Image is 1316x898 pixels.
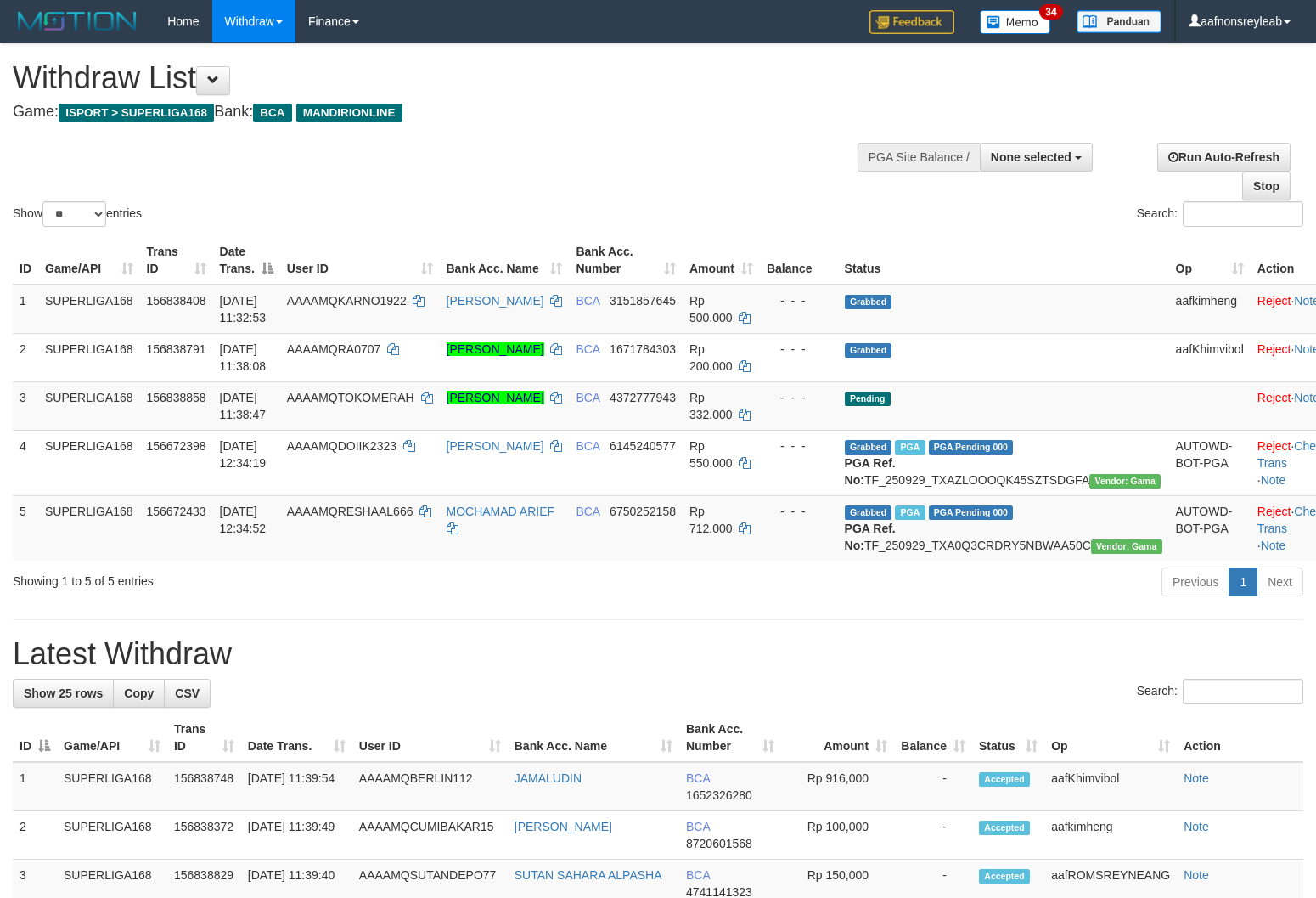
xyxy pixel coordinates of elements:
a: Reject [1257,391,1291,404]
td: 3 [13,381,38,430]
span: Grabbed [845,295,892,309]
td: 1 [13,285,38,334]
label: Show entries [13,201,142,227]
th: Balance: activate to sort column ascending [894,714,972,762]
span: 156672398 [147,439,206,453]
span: AAAAMQDOIIK2323 [287,439,396,453]
span: [DATE] 11:38:08 [220,342,267,373]
img: MOTION_logo.png [13,8,142,34]
td: 156838372 [167,811,241,860]
td: TF_250929_TXAZLOOOQK45SZTSDGFA [838,430,1169,495]
th: Amount: activate to sort column ascending [683,236,760,285]
h1: Withdraw List [13,61,860,95]
th: Bank Acc. Name: activate to sort column ascending [508,714,679,762]
div: PGA Site Balance / [858,143,980,172]
span: Copy [124,686,154,700]
span: Marked by aafsoycanthlai [895,505,925,520]
span: BCA [576,342,599,356]
span: Show 25 rows [24,686,103,700]
th: Bank Acc. Number: activate to sort column ascending [679,714,781,762]
td: [DATE] 11:39:49 [241,811,352,860]
input: Search: [1183,201,1303,227]
td: SUPERLIGA168 [38,285,140,334]
a: Previous [1161,568,1229,596]
a: [PERSON_NAME] [515,820,612,833]
td: SUPERLIGA168 [38,333,140,381]
img: Feedback.jpg [869,10,954,34]
span: 156838408 [147,294,206,308]
span: Grabbed [845,440,892,455]
span: ISPORT > SUPERLIGA168 [59,104,214,122]
td: 2 [13,333,38,381]
a: [PERSON_NAME] [447,342,544,356]
span: PGA Pending [929,505,1014,520]
td: SUPERLIGA168 [57,811,167,860]
a: 1 [1229,568,1257,596]
span: Vendor URL: https://trx31.1velocity.biz [1089,474,1161,489]
h4: Game: Bank: [13,104,860,121]
span: BCA [576,505,599,518]
td: TF_250929_TXA0Q3CRDRY5NBWAA50C [838,495,1169,561]
span: Rp 332.000 [689,391,733,421]
a: [PERSON_NAME] [447,294,544,308]
a: Reject [1257,505,1291,518]
span: AAAAMQRESHAAL666 [287,505,413,518]
span: 156838791 [147,342,206,356]
span: [DATE] 11:32:53 [220,294,267,325]
span: CSV [175,686,200,700]
span: Copy 3151857645 to clipboard [610,294,676,308]
span: Vendor URL: https://trx31.1velocity.biz [1091,539,1162,554]
span: Pending [845,392,891,406]
span: Copy 8720601568 to clipboard [686,837,752,850]
span: Copy 6750252158 to clipboard [610,505,676,518]
td: aafKhimvibol [1044,762,1177,811]
td: 4 [13,430,38,495]
span: Copy 1671784303 to clipboard [610,342,676,356]
td: Rp 916,000 [781,762,894,811]
td: aafKhimvibol [1169,333,1251,381]
input: Search: [1183,679,1303,704]
div: - - - [767,438,831,455]
span: Grabbed [845,343,892,358]
a: Reject [1257,294,1291,308]
a: MOCHAMAD ARIEF [447,505,555,518]
span: Accepted [979,821,1030,835]
span: Copy 4372777943 to clipboard [610,391,676,404]
a: Run Auto-Refresh [1157,143,1291,172]
div: - - - [767,292,831,309]
span: Grabbed [845,505,892,520]
span: AAAAMQTOKOMERAH [287,391,414,404]
td: 156838748 [167,762,241,811]
th: Op: activate to sort column ascending [1044,714,1177,762]
span: PGA Pending [929,440,1014,455]
a: Note [1184,868,1209,882]
a: SUTAN SAHARA ALPASHA [515,868,662,882]
th: Status: activate to sort column ascending [972,714,1044,762]
span: 34 [1039,4,1062,20]
span: BCA [686,771,710,785]
button: None selected [980,143,1093,172]
th: Bank Acc. Number: activate to sort column ascending [569,236,683,285]
td: 5 [13,495,38,561]
th: Trans ID: activate to sort column ascending [140,236,213,285]
span: Accepted [979,772,1030,787]
span: BCA [576,391,599,404]
a: CSV [164,679,211,708]
a: Show 25 rows [13,679,114,708]
div: Showing 1 to 5 of 5 entries [13,566,536,590]
h1: Latest Withdraw [13,637,1303,671]
span: Rp 550.000 [689,439,733,470]
th: Op: activate to sort column ascending [1169,236,1251,285]
td: SUPERLIGA168 [38,495,140,561]
b: PGA Ref. No: [845,456,896,487]
td: AAAAMQBERLIN112 [352,762,508,811]
span: Copy 6145240577 to clipboard [610,439,676,453]
a: Next [1257,568,1303,596]
th: Action [1177,714,1303,762]
td: SUPERLIGA168 [38,430,140,495]
th: Date Trans.: activate to sort column ascending [241,714,352,762]
span: MANDIRIONLINE [296,104,402,122]
td: AUTOWD-BOT-PGA [1169,495,1251,561]
span: Copy 1652326280 to clipboard [686,788,752,802]
img: Button%20Memo.svg [980,10,1051,34]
